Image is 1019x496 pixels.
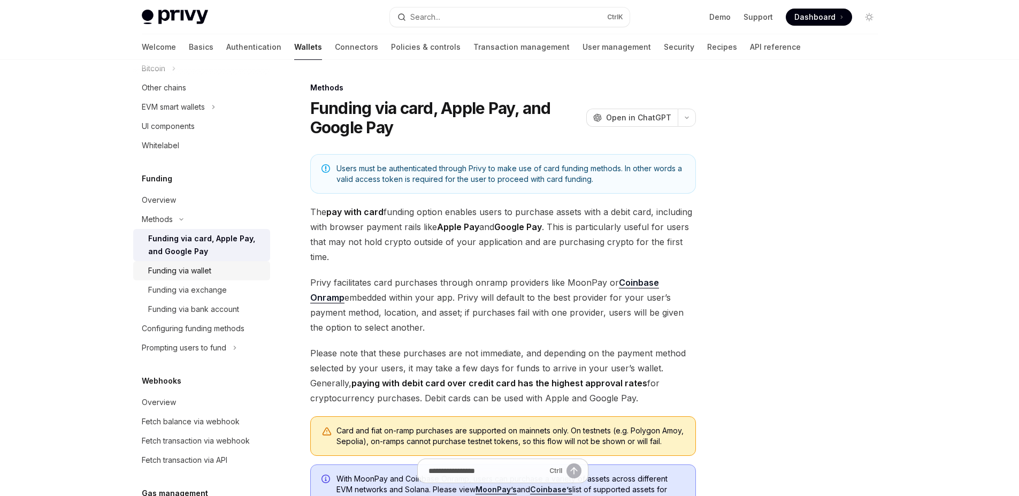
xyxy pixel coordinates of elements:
[709,12,731,22] a: Demo
[142,454,227,467] div: Fetch transaction via API
[226,34,281,60] a: Authentication
[142,375,181,387] h5: Webhooks
[142,10,208,25] img: light logo
[786,9,852,26] a: Dashboard
[607,13,623,21] span: Ctrl K
[148,303,239,316] div: Funding via bank account
[707,34,737,60] a: Recipes
[294,34,322,60] a: Wallets
[310,204,696,264] span: The funding option enables users to purchase assets with a debit card, including with browser pay...
[148,284,227,296] div: Funding via exchange
[310,98,582,137] h1: Funding via card, Apple Pay, and Google Pay
[494,222,542,232] strong: Google Pay
[336,163,685,185] span: Users must be authenticated through Privy to make use of card funding methods. In other words a v...
[310,82,696,93] div: Methods
[321,164,330,173] svg: Note
[133,431,270,451] a: Fetch transaction via webhook
[750,34,801,60] a: API reference
[133,300,270,319] a: Funding via bank account
[142,172,172,185] h5: Funding
[583,34,651,60] a: User management
[133,338,270,357] button: Toggle Prompting users to fund section
[351,378,647,388] strong: paying with debit card over credit card has the highest approval rates
[133,78,270,97] a: Other chains
[142,434,250,447] div: Fetch transaction via webhook
[566,463,581,478] button: Send message
[142,120,195,133] div: UI components
[437,222,479,232] strong: Apple Pay
[133,261,270,280] a: Funding via wallet
[133,319,270,338] a: Configuring funding methods
[142,396,176,409] div: Overview
[142,81,186,94] div: Other chains
[133,190,270,210] a: Overview
[142,322,244,335] div: Configuring funding methods
[142,139,179,152] div: Whitelabel
[148,232,264,258] div: Funding via card, Apple Pay, and Google Pay
[391,34,461,60] a: Policies & controls
[473,34,570,60] a: Transaction management
[142,101,205,113] div: EVM smart wallets
[861,9,878,26] button: Toggle dark mode
[664,34,694,60] a: Security
[606,112,671,123] span: Open in ChatGPT
[189,34,213,60] a: Basics
[133,451,270,470] a: Fetch transaction via API
[310,346,696,406] span: Please note that these purchases are not immediate, and depending on the payment method selected ...
[142,34,176,60] a: Welcome
[586,109,678,127] button: Open in ChatGPT
[410,11,440,24] div: Search...
[794,12,836,22] span: Dashboard
[133,97,270,117] button: Toggle EVM smart wallets section
[133,229,270,261] a: Funding via card, Apple Pay, and Google Pay
[310,275,696,335] span: Privy facilitates card purchases through onramp providers like MoonPay or embedded within your ap...
[133,117,270,136] a: UI components
[335,34,378,60] a: Connectors
[142,194,176,207] div: Overview
[336,425,685,447] div: Card and fiat on-ramp purchases are supported on mainnets only. On testnets (e.g. Polygon Amoy, S...
[133,280,270,300] a: Funding via exchange
[744,12,773,22] a: Support
[133,412,270,431] a: Fetch balance via webhook
[390,7,630,27] button: Open search
[326,207,384,217] strong: pay with card
[142,213,173,226] div: Methods
[133,210,270,229] button: Toggle Methods section
[142,341,226,354] div: Prompting users to fund
[142,415,240,428] div: Fetch balance via webhook
[428,459,545,483] input: Ask a question...
[321,426,332,437] svg: Warning
[148,264,211,277] div: Funding via wallet
[133,393,270,412] a: Overview
[133,136,270,155] a: Whitelabel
